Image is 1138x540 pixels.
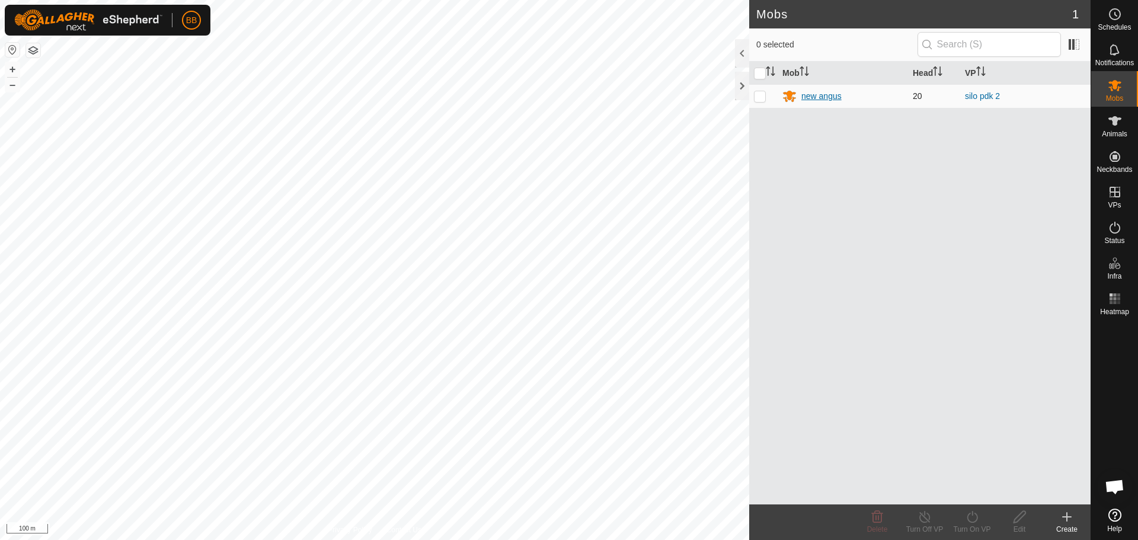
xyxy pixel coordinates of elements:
div: Open chat [1097,469,1133,504]
span: VPs [1108,202,1121,209]
div: Turn On VP [948,524,996,535]
span: Infra [1107,273,1121,280]
span: Animals [1102,130,1127,138]
span: Heatmap [1100,308,1129,315]
button: – [5,78,20,92]
div: new angus [801,90,842,103]
span: 20 [913,91,922,101]
p-sorticon: Activate to sort [976,68,986,78]
span: Notifications [1095,59,1134,66]
span: Help [1107,525,1122,532]
span: Status [1104,237,1124,244]
div: Create [1043,524,1091,535]
button: + [5,62,20,76]
button: Reset Map [5,43,20,57]
span: Neckbands [1097,166,1132,173]
p-sorticon: Activate to sort [933,68,942,78]
span: 1 [1072,5,1079,23]
a: Privacy Policy [328,525,372,535]
span: BB [186,14,197,27]
th: Mob [778,62,908,85]
span: Schedules [1098,24,1131,31]
p-sorticon: Activate to sort [800,68,809,78]
div: Turn Off VP [901,524,948,535]
th: Head [908,62,960,85]
h2: Mobs [756,7,1072,21]
input: Search (S) [918,32,1061,57]
div: Edit [996,524,1043,535]
span: Mobs [1106,95,1123,102]
img: Gallagher Logo [14,9,162,31]
span: Delete [867,525,888,533]
p-sorticon: Activate to sort [766,68,775,78]
th: VP [960,62,1091,85]
a: silo pdk 2 [965,91,1000,101]
span: 0 selected [756,39,918,51]
a: Help [1091,504,1138,537]
button: Map Layers [26,43,40,57]
a: Contact Us [386,525,421,535]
